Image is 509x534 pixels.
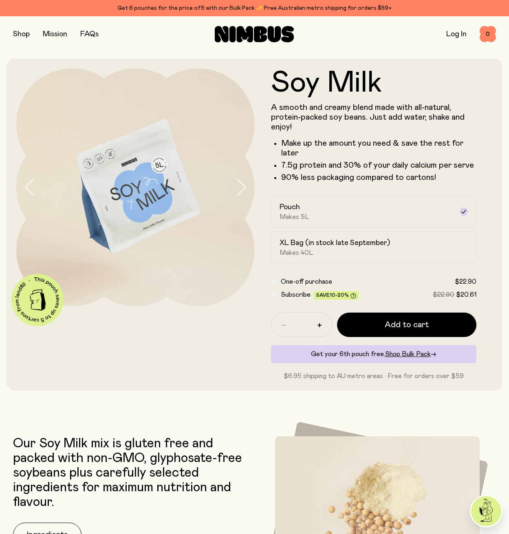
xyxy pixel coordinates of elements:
[455,278,476,285] span: $22.90
[316,293,356,299] span: Save
[271,371,477,381] p: $6.95 shipping to AU metro areas · Free for orders over $59
[281,278,332,285] span: One-off purchase
[271,103,477,132] p: A smooth and creamy blend made with all-natural, protein-packed soy beans. Just add water, shake ...
[281,160,477,170] li: 7.5g protein and 30% of your daily calcium per serve
[80,31,99,38] a: FAQs
[456,291,476,298] span: $20.61
[13,3,496,13] div: Get 6 pouches for the price of 5 with our Bulk Pack ✨ Free Australian metro shipping for orders $59+
[281,291,311,298] span: Subscribe
[280,238,390,248] h2: XL Bag (in stock late September)
[43,31,67,38] a: Mission
[385,351,431,357] span: Shop Bulk Pack
[281,138,477,158] li: Make up the amount you need & save the rest for later
[280,202,300,212] h2: Pouch
[480,26,496,42] button: 0
[271,68,477,98] h1: Soy Milk
[337,313,477,337] button: Add to cart
[13,436,251,510] p: Our Soy Milk mix is gluten free and packed with non-GMO, glyphosate-free soybeans plus carefully ...
[446,31,467,38] a: Log In
[385,319,429,330] span: Add to cart
[280,249,313,257] span: Makes 40L
[280,213,309,221] span: Makes 5L
[271,345,477,363] div: Get your 6th pouch free.
[281,173,477,182] p: 90% less packaging compared to cartons!
[385,351,436,357] a: Shop Bulk Pack→
[330,293,349,298] span: 10-20%
[471,496,501,526] img: agent
[433,291,454,298] span: $22.90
